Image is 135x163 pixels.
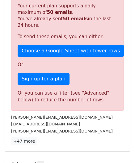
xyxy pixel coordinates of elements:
strong: 50 emails [47,10,72,15]
a: Sign up for a plan [18,73,70,85]
small: [PERSON_NAME][EMAIL_ADDRESS][DOMAIN_NAME] [11,115,113,120]
strong: 50 emails [63,16,88,22]
a: +47 more [11,137,37,145]
small: [EMAIL_ADDRESS][DOMAIN_NAME] [11,122,80,126]
p: To send these emails, you can either: [18,34,117,40]
p: Or [18,62,117,68]
iframe: Chat Widget [104,133,135,163]
small: [PERSON_NAME][EMAIL_ADDRESS][DOMAIN_NAME] [11,129,113,133]
div: Or you can use a filter (see "Advanced" below) to reduce the number of rows [18,90,117,104]
p: Your current plan supports a daily maximum of . You've already sent in the last 24 hours. [18,3,117,29]
a: Choose a Google Sheet with fewer rows [18,45,124,57]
